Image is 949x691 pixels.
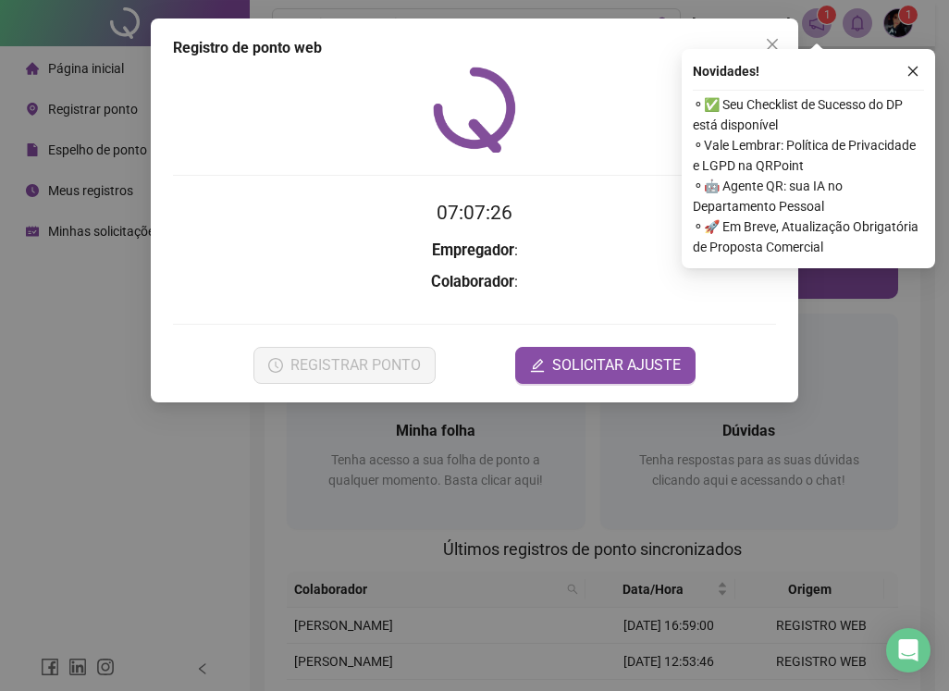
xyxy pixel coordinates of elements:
div: Open Intercom Messenger [886,628,931,672]
img: QRPoint [433,67,516,153]
strong: Colaborador [431,273,514,290]
span: close [765,37,780,52]
button: REGISTRAR PONTO [253,347,436,384]
strong: Empregador [432,241,514,259]
button: editSOLICITAR AJUSTE [515,347,696,384]
span: edit [530,358,545,373]
span: ⚬ 🤖 Agente QR: sua IA no Departamento Pessoal [693,176,924,216]
h3: : [173,270,776,294]
span: ⚬ ✅ Seu Checklist de Sucesso do DP está disponível [693,94,924,135]
time: 07:07:26 [437,202,512,224]
span: ⚬ 🚀 Em Breve, Atualização Obrigatória de Proposta Comercial [693,216,924,257]
span: close [906,65,919,78]
span: Novidades ! [693,61,759,81]
span: ⚬ Vale Lembrar: Política de Privacidade e LGPD na QRPoint [693,135,924,176]
div: Registro de ponto web [173,37,776,59]
button: Close [758,30,787,59]
span: SOLICITAR AJUSTE [552,354,681,376]
h3: : [173,239,776,263]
